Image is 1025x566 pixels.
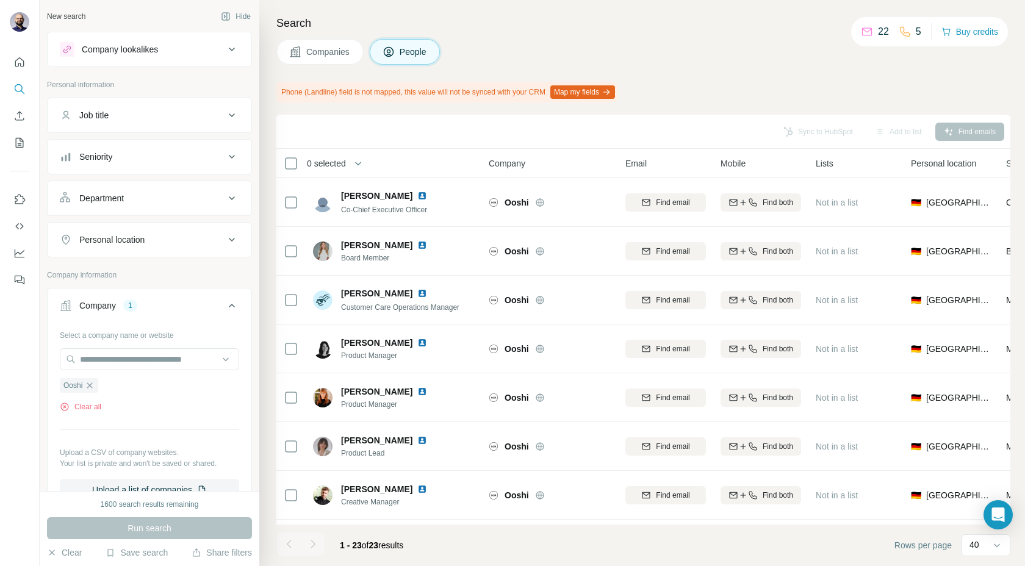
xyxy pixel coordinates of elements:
[911,343,921,355] span: 🇩🇪
[625,389,706,407] button: Find email
[816,344,858,354] span: Not in a list
[341,448,442,459] span: Product Lead
[926,489,991,501] span: [GEOGRAPHIC_DATA]
[369,540,379,550] span: 23
[489,198,498,207] img: Logo of Ooshi
[276,82,617,102] div: Phone (Landline) field is not mapped, this value will not be synced with your CRM
[984,500,1013,529] div: Open Intercom Messenger
[926,294,991,306] span: [GEOGRAPHIC_DATA]
[48,225,251,254] button: Personal location
[79,299,116,312] div: Company
[106,546,168,559] button: Save search
[341,434,412,446] span: [PERSON_NAME]
[625,193,706,212] button: Find email
[79,151,112,163] div: Seniority
[48,142,251,171] button: Seniority
[894,539,952,551] span: Rows per page
[306,46,351,58] span: Companies
[656,295,689,306] span: Find email
[721,157,746,170] span: Mobile
[721,486,801,504] button: Find both
[10,188,29,210] button: Use Surfe on LinkedIn
[721,242,801,260] button: Find both
[101,499,199,510] div: 1600 search results remaining
[763,392,793,403] span: Find both
[60,479,239,501] button: Upload a list of companies
[656,197,689,208] span: Find email
[307,157,346,170] span: 0 selected
[625,291,706,309] button: Find email
[911,440,921,453] span: 🇩🇪
[48,35,251,64] button: Company lookalikes
[60,447,239,458] p: Upload a CSV of company websites.
[625,437,706,456] button: Find email
[721,291,801,309] button: Find both
[763,246,793,257] span: Find both
[400,46,428,58] span: People
[911,392,921,404] span: 🇩🇪
[489,393,498,403] img: Logo of Ooshi
[340,540,362,550] span: 1 - 23
[10,242,29,264] button: Dashboard
[625,242,706,260] button: Find email
[341,253,442,263] span: Board Member
[341,206,427,214] span: Co-Chief Executive Officer
[123,300,137,311] div: 1
[313,193,333,212] img: Avatar
[417,387,427,396] img: LinkedIn logo
[926,196,991,209] span: [GEOGRAPHIC_DATA]
[625,157,647,170] span: Email
[60,325,239,341] div: Select a company name or website
[816,246,858,256] span: Not in a list
[417,191,427,201] img: LinkedIn logo
[911,157,976,170] span: Personal location
[505,196,529,209] span: Ooshi
[340,540,403,550] span: results
[276,15,1010,32] h4: Search
[916,24,921,39] p: 5
[816,442,858,451] span: Not in a list
[911,196,921,209] span: 🇩🇪
[10,215,29,237] button: Use Surfe API
[63,380,82,391] span: Ooshi
[816,490,858,500] span: Not in a list
[911,294,921,306] span: 🇩🇪
[48,291,251,325] button: Company1
[926,392,991,404] span: [GEOGRAPHIC_DATA]
[10,269,29,291] button: Feedback
[10,51,29,73] button: Quick start
[313,339,333,359] img: Avatar
[489,157,525,170] span: Company
[341,190,412,202] span: [PERSON_NAME]
[721,340,801,358] button: Find both
[656,490,689,501] span: Find email
[911,489,921,501] span: 🇩🇪
[362,540,369,550] span: of
[721,389,801,407] button: Find both
[878,24,889,39] p: 22
[625,340,706,358] button: Find email
[926,343,991,355] span: [GEOGRAPHIC_DATA]
[313,290,333,310] img: Avatar
[625,486,706,504] button: Find email
[721,193,801,212] button: Find both
[341,496,442,507] span: Creative Manager
[656,343,689,354] span: Find email
[763,197,793,208] span: Find both
[192,546,252,559] button: Share filters
[417,484,427,494] img: LinkedIn logo
[816,157,833,170] span: Lists
[79,109,109,121] div: Job title
[926,245,991,257] span: [GEOGRAPHIC_DATA]
[656,441,689,452] span: Find email
[489,295,498,305] img: Logo of Ooshi
[47,546,82,559] button: Clear
[417,338,427,348] img: LinkedIn logo
[417,240,427,250] img: LinkedIn logo
[721,437,801,456] button: Find both
[816,393,858,403] span: Not in a list
[212,7,259,26] button: Hide
[60,458,239,469] p: Your list is private and won't be saved or shared.
[341,385,412,398] span: [PERSON_NAME]
[341,303,459,312] span: Customer Care Operations Manager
